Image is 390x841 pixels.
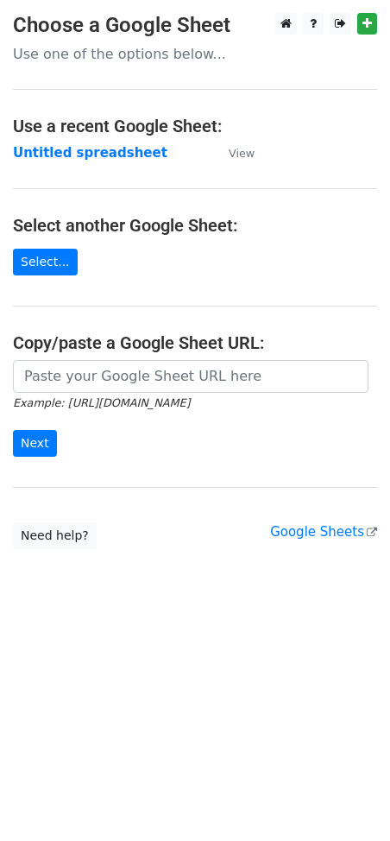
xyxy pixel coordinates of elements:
small: Example: [URL][DOMAIN_NAME] [13,396,190,409]
a: Untitled spreadsheet [13,145,167,161]
h4: Copy/paste a Google Sheet URL: [13,332,377,353]
input: Next [13,430,57,457]
a: View [211,145,255,161]
h4: Select another Google Sheet: [13,215,377,236]
small: View [229,147,255,160]
p: Use one of the options below... [13,45,377,63]
input: Paste your Google Sheet URL here [13,360,368,393]
h3: Choose a Google Sheet [13,13,377,38]
h4: Use a recent Google Sheet: [13,116,377,136]
a: Select... [13,249,78,275]
a: Need help? [13,522,97,549]
a: Google Sheets [270,524,377,540]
